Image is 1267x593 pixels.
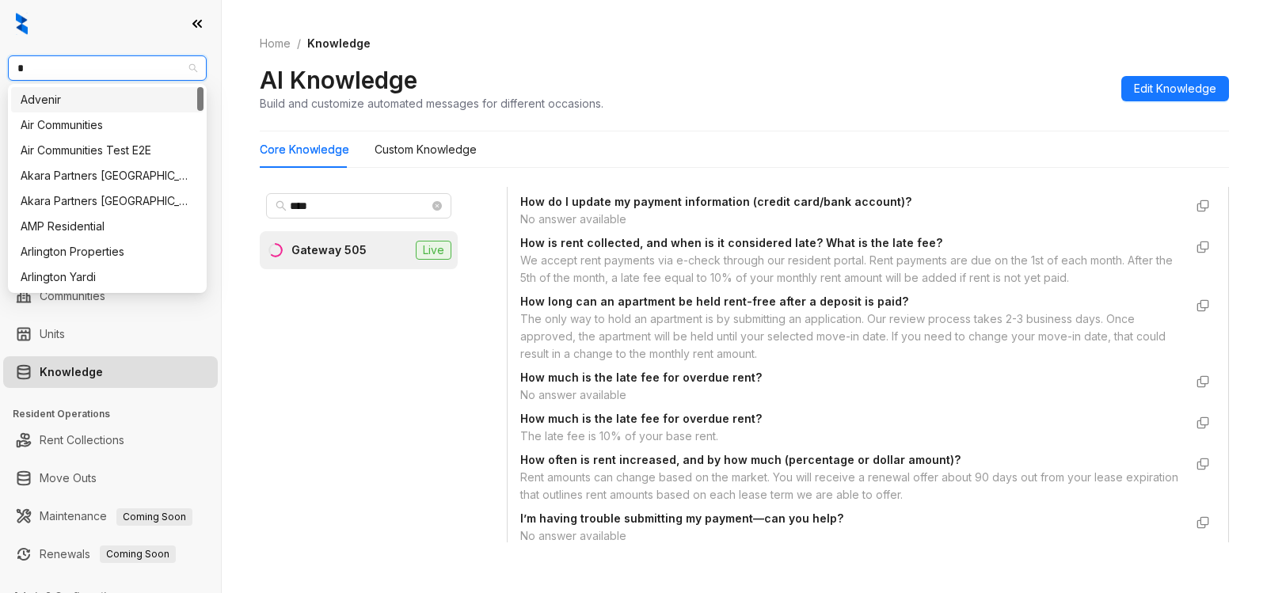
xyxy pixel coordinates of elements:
div: No answer available [520,386,1184,404]
li: Move Outs [3,462,218,494]
li: Communities [3,280,218,312]
div: The only way to hold an apartment is by submitting an application. Our review process takes 2-3 b... [520,310,1184,363]
div: AMP Residential [21,218,194,235]
li: Knowledge [3,356,218,388]
h2: AI Knowledge [260,65,417,95]
span: search [276,200,287,211]
div: We accept rent payments via e-check through our resident portal. Rent payments are due on the 1st... [520,252,1184,287]
div: Arlington Properties [11,239,204,264]
div: Build and customize automated messages for different occasions. [260,95,603,112]
div: Gateway 505 [291,241,367,259]
div: Akara Partners Phoenix [11,188,204,214]
li: Leads [3,106,218,138]
div: Air Communities Test E2E [11,138,204,163]
div: Air Communities Test E2E [21,142,194,159]
span: Edit Knowledge [1134,80,1216,97]
strong: How much is the late fee for overdue rent? [520,412,762,425]
a: Move Outs [40,462,97,494]
div: Arlington Properties [21,243,194,260]
span: close-circle [432,201,442,211]
div: Arlington Yardi [11,264,204,290]
strong: How do I update my payment information (credit card/bank account)? [520,195,911,208]
a: Communities [40,280,105,312]
li: Collections [3,212,218,244]
div: Akara Partners Nashville [11,163,204,188]
div: Akara Partners [GEOGRAPHIC_DATA] [21,192,194,210]
a: Home [257,35,294,52]
div: Advenir [21,91,194,108]
li: Leasing [3,174,218,206]
div: No answer available [520,211,1184,228]
div: Advenir [11,87,204,112]
strong: How is rent collected, and when is it considered late? What is the late fee? [520,236,942,249]
strong: How long can an apartment be held rent-free after a deposit is paid? [520,295,908,308]
div: AMP Residential [11,214,204,239]
div: Core Knowledge [260,141,349,158]
li: Units [3,318,218,350]
a: Units [40,318,65,350]
div: Akara Partners [GEOGRAPHIC_DATA] [21,167,194,184]
div: Rent amounts can change based on the market. You will receive a renewal offer about 90 days out f... [520,469,1184,504]
strong: I’m having trouble submitting my payment—can you help? [520,511,843,525]
li: Maintenance [3,500,218,532]
li: / [297,35,301,52]
button: Edit Knowledge [1121,76,1229,101]
span: Coming Soon [116,508,192,526]
span: Coming Soon [100,545,176,563]
div: Custom Knowledge [375,141,477,158]
h3: Resident Operations [13,407,221,421]
div: The late fee is 10% of your base rent. [520,428,1184,445]
strong: How much is the late fee for overdue rent? [520,371,762,384]
a: Knowledge [40,356,103,388]
div: Air Communities [11,112,204,138]
img: logo [16,13,28,35]
a: Rent Collections [40,424,124,456]
strong: How often is rent increased, and by how much (percentage or dollar amount)? [520,453,961,466]
div: No answer available [520,527,1184,545]
div: Air Communities [21,116,194,134]
a: RenewalsComing Soon [40,538,176,570]
span: Live [416,241,451,260]
li: Rent Collections [3,424,218,456]
span: Knowledge [307,36,371,50]
div: Arlington Yardi [21,268,194,286]
li: Renewals [3,538,218,570]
